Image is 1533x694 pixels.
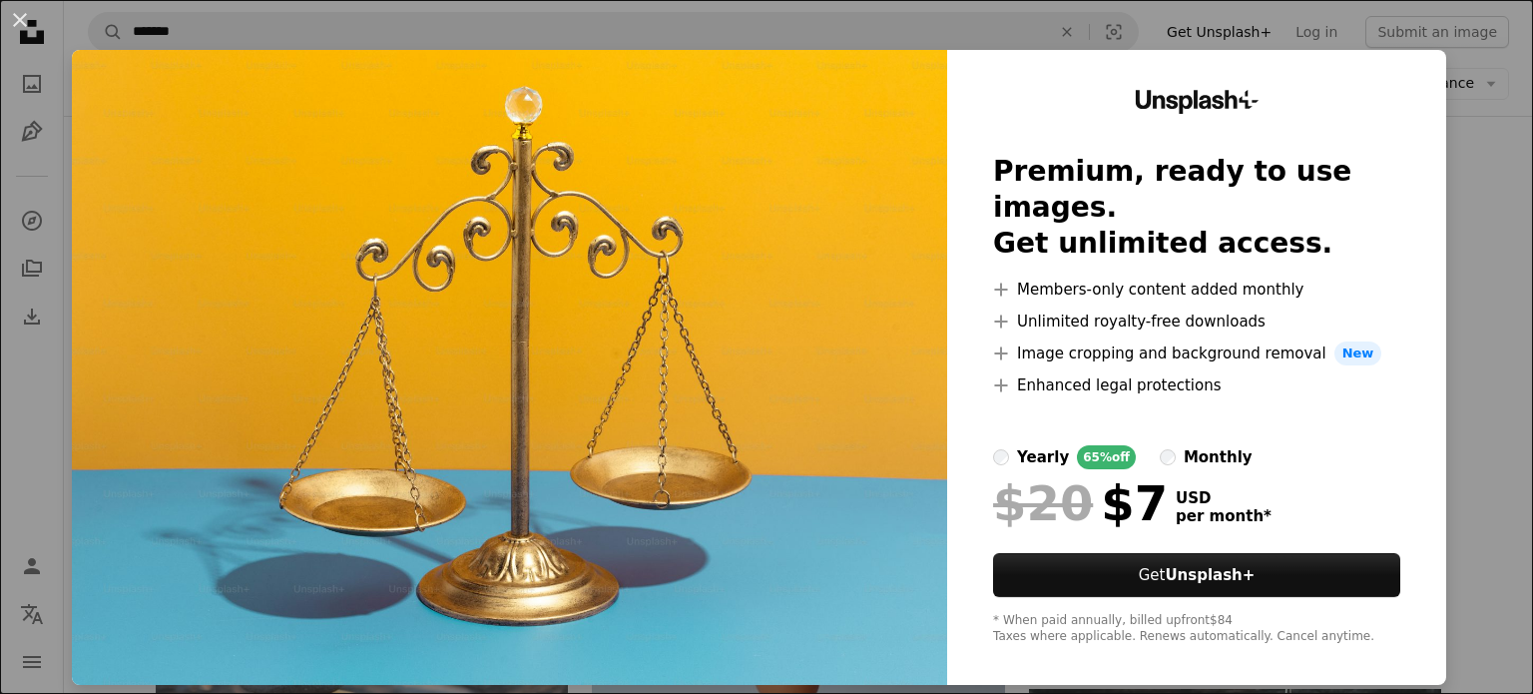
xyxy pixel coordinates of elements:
h2: Premium, ready to use images. Get unlimited access. [993,154,1400,262]
div: $7 [993,477,1168,529]
li: Members-only content added monthly [993,278,1400,302]
span: $20 [993,477,1093,529]
button: GetUnsplash+ [993,553,1400,597]
li: Enhanced legal protections [993,373,1400,397]
span: USD [1176,489,1272,507]
input: monthly [1160,449,1176,465]
span: New [1334,342,1382,365]
span: per month * [1176,507,1272,525]
div: 65% off [1077,445,1136,469]
input: yearly65%off [993,449,1009,465]
div: yearly [1017,445,1069,469]
div: monthly [1184,445,1253,469]
strong: Unsplash+ [1165,566,1255,584]
li: Image cropping and background removal [993,342,1400,365]
li: Unlimited royalty-free downloads [993,310,1400,334]
div: * When paid annually, billed upfront $84 Taxes where applicable. Renews automatically. Cancel any... [993,613,1400,645]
